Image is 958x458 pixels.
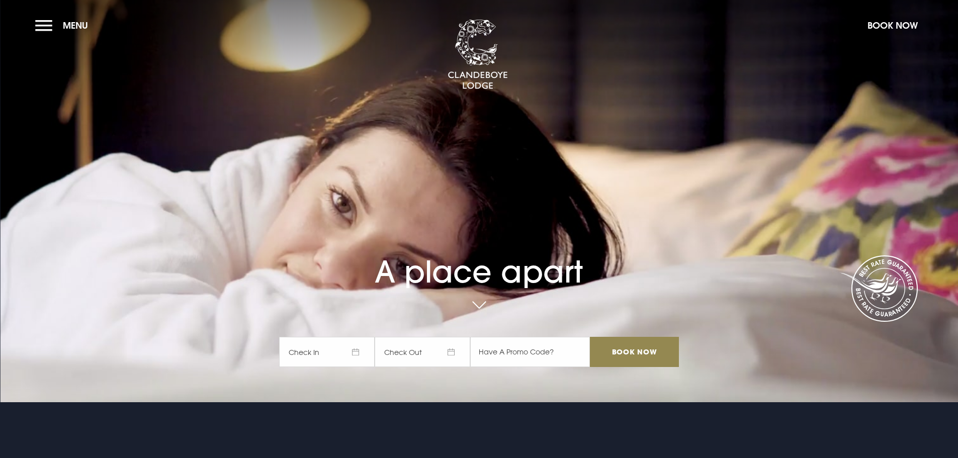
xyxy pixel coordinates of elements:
span: Check Out [375,337,470,367]
span: Check In [279,337,375,367]
input: Book Now [590,337,678,367]
button: Menu [35,15,93,36]
img: Clandeboye Lodge [448,20,508,90]
span: Menu [63,20,88,31]
h1: A place apart [279,226,678,290]
input: Have A Promo Code? [470,337,590,367]
button: Book Now [862,15,923,36]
